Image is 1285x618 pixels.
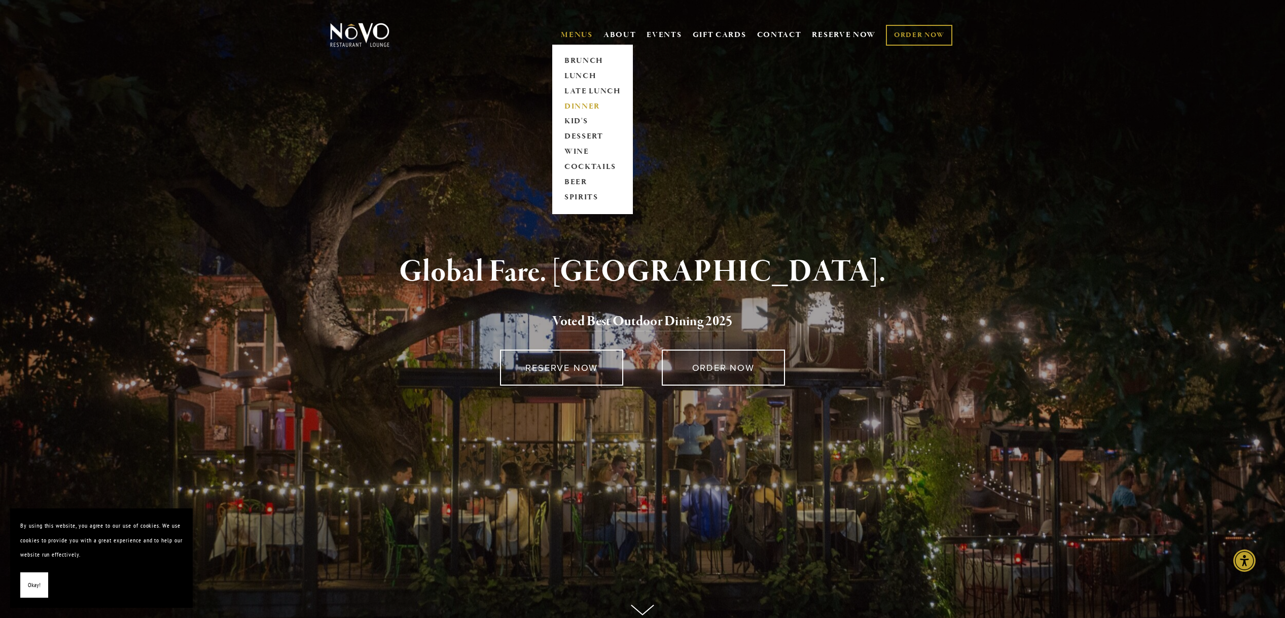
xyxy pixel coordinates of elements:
div: Accessibility Menu [1233,550,1256,572]
a: LATE LUNCH [561,84,624,99]
a: BRUNCH [561,53,624,68]
a: GIFT CARDS [693,25,746,45]
a: BEER [561,175,624,190]
section: Cookie banner [10,508,193,608]
a: RESERVE NOW [500,350,623,386]
p: By using this website, you agree to our use of cookies. We use cookies to provide you with a grea... [20,519,183,562]
h2: 5 [347,311,938,332]
img: Novo Restaurant &amp; Lounge [328,22,391,48]
strong: Global Fare. [GEOGRAPHIC_DATA]. [399,253,885,291]
button: Okay! [20,572,48,598]
a: DESSERT [561,129,624,145]
a: COCKTAILS [561,160,624,175]
span: Okay! [28,578,41,593]
a: CONTACT [757,25,802,45]
a: ORDER NOW [886,25,952,46]
a: MENUS [561,30,593,40]
a: RESERVE NOW [812,25,876,45]
a: WINE [561,145,624,160]
a: ABOUT [603,30,636,40]
a: KID'S [561,114,624,129]
a: EVENTS [647,30,682,40]
a: DINNER [561,99,624,114]
a: SPIRITS [561,190,624,205]
a: LUNCH [561,68,624,84]
a: Voted Best Outdoor Dining 202 [552,313,726,332]
a: ORDER NOW [662,350,785,386]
